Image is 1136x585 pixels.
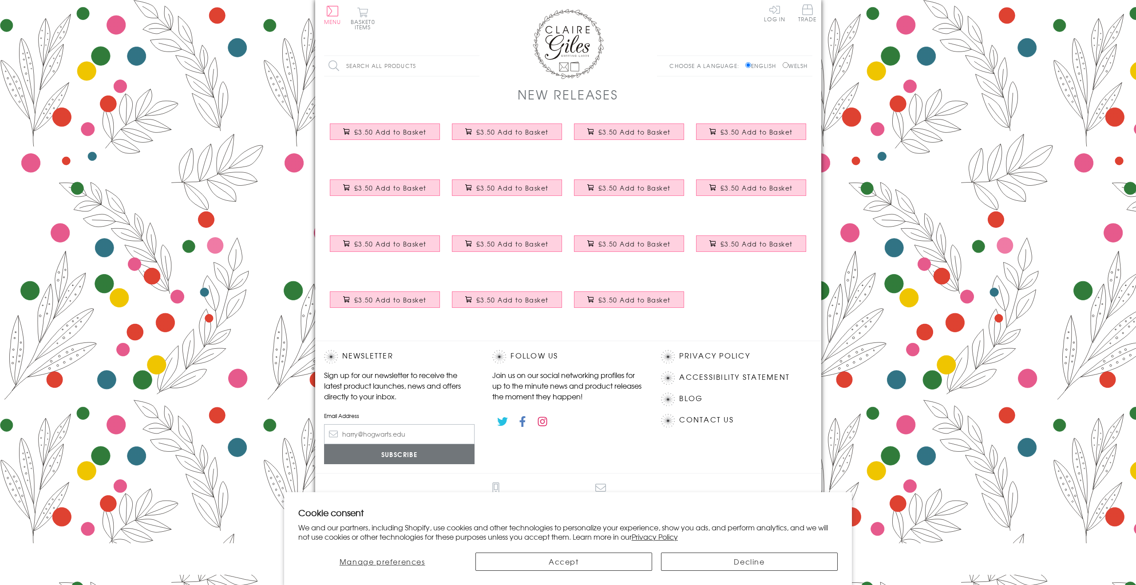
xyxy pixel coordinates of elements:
h2: Newsletter [324,350,475,363]
a: Birthday Card, Friend or Relation, Fun/Drunk, with gold foil £3.50 Add to Basket [324,285,446,323]
label: Welsh [783,62,808,70]
a: Birthday Card, Sister or Brother, Present Enough, with gold foil £3.50 Add to Basket [446,229,568,267]
a: Privacy Policy [679,350,750,362]
a: Birthday Card, Gran, Favourite Grandchild, Block letters, gold foil £3.50 Add to Basket [568,173,690,211]
span: £3.50 Add to Basket [598,127,671,136]
span: £3.50 Add to Basket [720,239,793,248]
span: £3.50 Add to Basket [598,295,671,304]
img: Claire Giles Greetings Cards [533,9,604,79]
input: Welsh [783,62,788,68]
span: £3.50 Add to Basket [354,239,427,248]
a: Privacy Policy [632,531,678,542]
span: Menu [324,18,341,26]
a: Birthday Card, Relative, Coolest Relative, No Competition, gold foil £3.50 Add to Basket [568,285,690,323]
input: English [745,62,751,68]
button: £3.50 Add to Basket [452,179,562,196]
input: Search [471,56,479,76]
button: £3.50 Add to Basket [330,123,440,140]
a: Birthday Card, Relative, Least Weird Relative, with gold foil £3.50 Add to Basket [446,285,568,323]
a: Trade [798,4,817,24]
span: £3.50 Add to Basket [720,183,793,192]
label: English [745,62,780,70]
button: £3.50 Add to Basket [574,179,684,196]
button: Accept [475,553,652,571]
a: Blog [679,393,703,405]
span: £3.50 Add to Basket [598,239,671,248]
button: £3.50 Add to Basket [696,235,806,252]
button: Decline [661,553,838,571]
h2: Cookie consent [298,506,838,519]
p: Sign up for our newsletter to receive the latest product launches, news and offers directly to yo... [324,370,475,402]
span: 0 items [355,18,375,31]
a: Birthday Card, Mum, Favourite Child, Pink on Yellow with gold foil £3.50 Add to Basket [324,229,446,267]
span: £3.50 Add to Basket [476,183,549,192]
button: £3.50 Add to Basket [574,123,684,140]
a: Accessibility Statement [679,371,790,383]
button: £3.50 Add to Basket [696,123,806,140]
a: Birthday Card, Friend, From Suffering Friend, with gold foil £3.50 Add to Basket [690,229,812,267]
label: Email Address [324,412,475,420]
a: Birthday Card, Grandad, Favourite Grandchild, Retro, with gold foil £3.50 Add to Basket [324,173,446,211]
a: Birthday Card, Son, 1 In A Million, Colourful Block letters, gold foil £3.50 Add to Basket [446,117,568,155]
a: 0191 270 8191 [467,482,524,508]
input: harry@hogwarts.edu [324,424,475,444]
span: £3.50 Add to Basket [354,295,427,304]
span: £3.50 Add to Basket [598,183,671,192]
a: Birthday Card, Brother or Sister, Present Enough, with gold foil £3.50 Add to Basket [568,229,690,267]
button: £3.50 Add to Basket [330,291,440,308]
span: £3.50 Add to Basket [476,295,549,304]
span: £3.50 Add to Basket [476,239,549,248]
span: Trade [798,4,817,22]
button: £3.50 Add to Basket [696,179,806,196]
input: Subscribe [324,444,475,464]
a: [EMAIL_ADDRESS][DOMAIN_NAME] [533,482,669,508]
a: Log In [764,4,785,22]
button: Menu [324,6,341,24]
button: £3.50 Add to Basket [574,235,684,252]
a: Birthday Card, Papa, Favourite Grandchild, Block letters, gold foil £3.50 Add to Basket [690,117,812,155]
button: £3.50 Add to Basket [452,291,562,308]
p: Choose a language: [669,62,744,70]
button: £3.50 Add to Basket [330,179,440,196]
h2: Follow Us [492,350,643,363]
span: £3.50 Add to Basket [354,127,427,136]
button: Basket0 items [351,7,375,30]
a: Birthday Card, Nan, Favourtie Grandchild, Colourful letters, gold foil £3.50 Add to Basket [446,173,568,211]
button: Manage preferences [298,553,467,571]
button: £3.50 Add to Basket [452,123,562,140]
span: £3.50 Add to Basket [354,183,427,192]
h1: New Releases [518,85,618,103]
button: £3.50 Add to Basket [330,235,440,252]
p: We and our partners, including Shopify, use cookies and other technologies to personalize your ex... [298,523,838,541]
p: Join us on our social networking profiles for up to the minute news and product releases the mome... [492,370,643,402]
button: £3.50 Add to Basket [574,291,684,308]
a: Contact Us [679,414,733,426]
input: Search all products [324,56,479,76]
a: Birthday Card, Dad, Favourite Child, Rainbow letters, gold foil £3.50 Add to Basket [690,173,812,211]
a: Birthday Card, Husband, The Best Decision, Block letters and gold foil £3.50 Add to Basket [324,117,446,155]
span: £3.50 Add to Basket [720,127,793,136]
span: £3.50 Add to Basket [476,127,549,136]
a: Birthday Card, Daughter, 1 In A Million, Colourful letters, gold foil £3.50 Add to Basket [568,117,690,155]
span: Manage preferences [340,556,425,567]
button: £3.50 Add to Basket [452,235,562,252]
